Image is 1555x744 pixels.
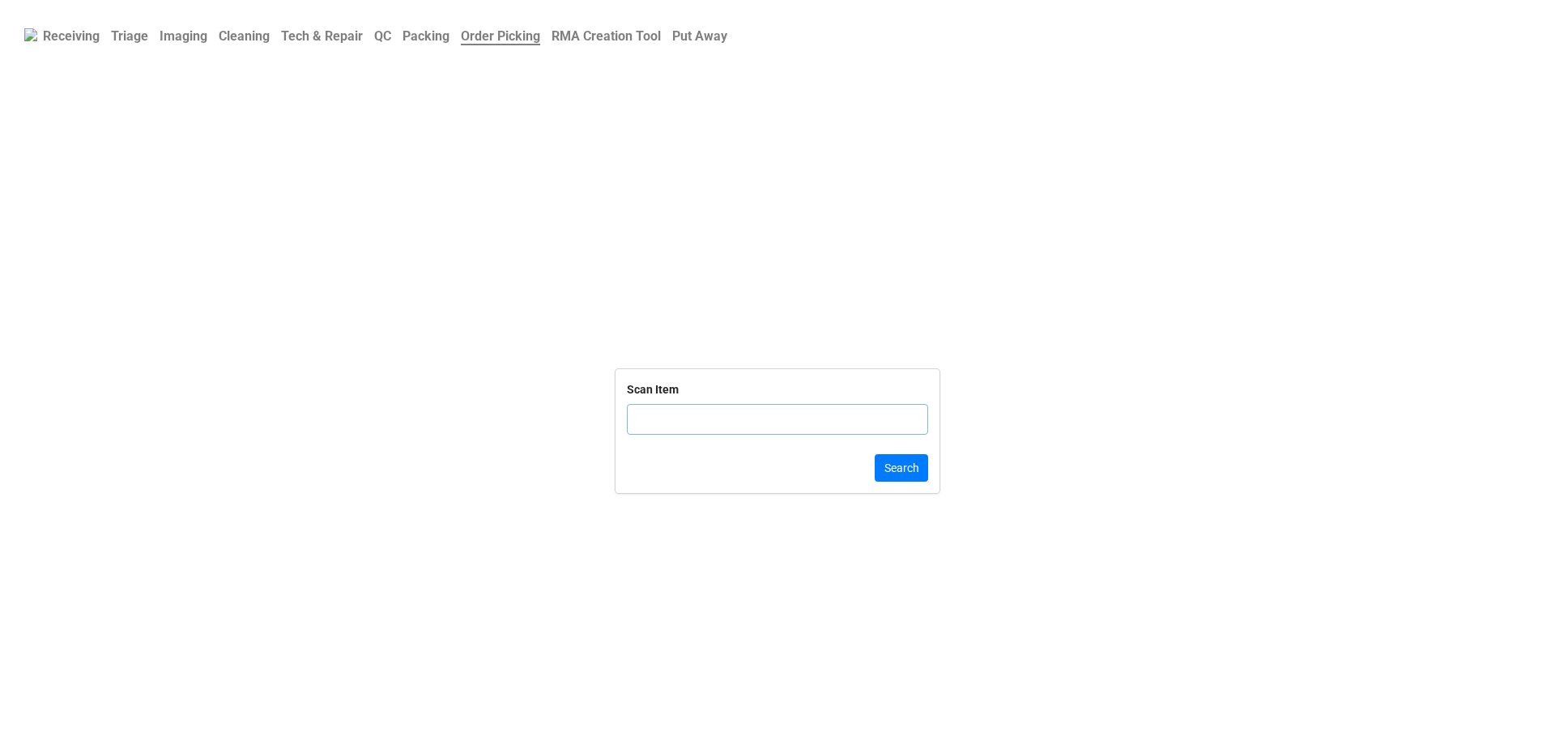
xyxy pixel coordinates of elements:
b: Imaging [160,28,207,44]
b: RMA Creation Tool [552,28,661,44]
b: Cleaning [219,28,270,44]
b: QC [374,28,391,44]
a: Receiving [37,20,105,52]
b: Tech & Repair [281,28,363,44]
a: Tech & Repair [275,20,369,52]
b: Put Away [672,28,727,44]
a: Packing [397,20,455,52]
a: Triage [105,20,154,52]
button: Search [875,454,928,482]
a: Cleaning [213,20,275,52]
img: RexiLogo.png [24,28,37,41]
b: Packing [403,28,449,44]
div: Scan Item [627,381,679,398]
a: Imaging [154,20,213,52]
b: Triage [111,28,148,44]
a: Order Picking [455,20,546,52]
b: Receiving [43,28,100,44]
a: RMA Creation Tool [546,20,667,52]
b: Order Picking [461,28,540,45]
a: QC [369,20,397,52]
a: Put Away [667,20,733,52]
